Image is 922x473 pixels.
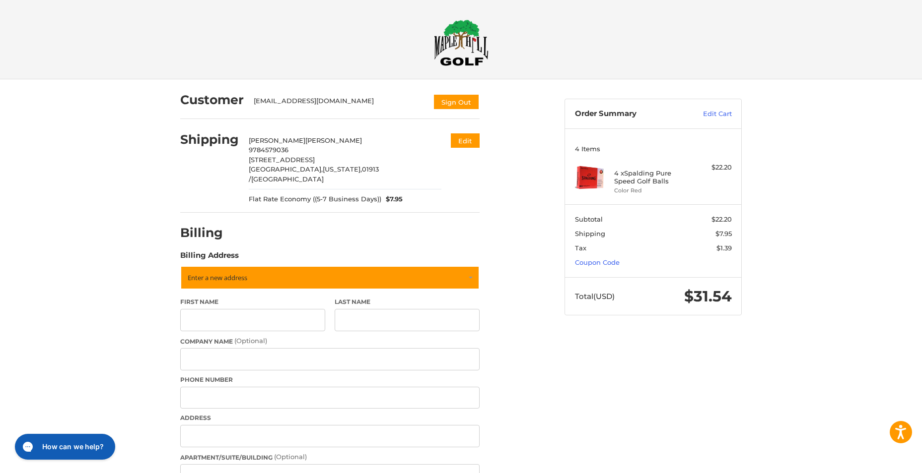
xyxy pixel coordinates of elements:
div: $22.20 [693,163,732,173]
span: [GEOGRAPHIC_DATA] [251,175,324,183]
span: $31.54 [684,287,732,305]
button: Sign Out [433,94,480,110]
img: Maple Hill Golf [434,19,489,66]
span: $7.95 [381,194,403,204]
legend: Billing Address [180,250,239,266]
span: [PERSON_NAME] [305,136,362,144]
h2: Customer [180,92,244,108]
span: Total (USD) [575,292,615,301]
span: [STREET_ADDRESS] [249,156,315,164]
span: Enter a new address [188,273,247,282]
h4: 4 x Spalding Pure Speed Golf Balls [614,169,690,185]
span: Shipping [575,230,605,237]
a: Coupon Code [575,258,620,266]
span: [GEOGRAPHIC_DATA], [249,165,323,173]
span: Tax [575,244,586,252]
span: 01913 / [249,165,379,183]
button: Edit [451,133,480,148]
li: Color Red [614,186,690,195]
small: (Optional) [274,453,307,461]
span: 9784579036 [249,146,288,154]
span: [PERSON_NAME] [249,136,305,144]
iframe: Google Customer Reviews [840,446,922,473]
small: (Optional) [234,337,267,345]
iframe: Gorgias live chat messenger [10,430,118,463]
label: Address [180,414,480,422]
span: [US_STATE], [323,165,362,173]
label: Apartment/Suite/Building [180,452,480,462]
a: Enter or select a different address [180,266,480,290]
h2: Billing [180,225,238,240]
span: Flat Rate Economy ((5-7 Business Days)) [249,194,381,204]
h3: 4 Items [575,145,732,153]
a: Edit Cart [682,109,732,119]
label: First Name [180,297,325,306]
h2: Shipping [180,132,239,147]
span: $22.20 [711,215,732,223]
span: Subtotal [575,215,603,223]
label: Last Name [335,297,480,306]
div: [EMAIL_ADDRESS][DOMAIN_NAME] [254,96,424,110]
h3: Order Summary [575,109,682,119]
span: $7.95 [715,230,732,237]
label: Phone Number [180,375,480,384]
label: Company Name [180,336,480,346]
span: $1.39 [716,244,732,252]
